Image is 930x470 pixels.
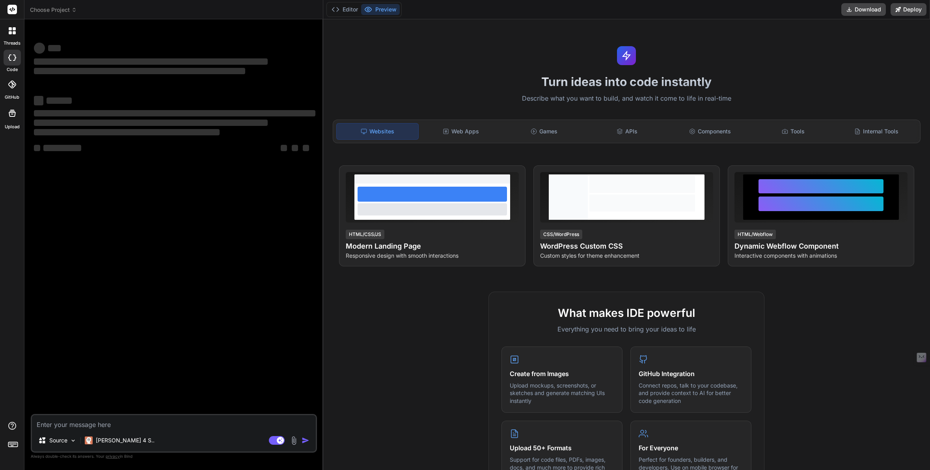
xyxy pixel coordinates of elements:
div: Websites [336,123,419,140]
h2: What makes IDE powerful [501,305,751,321]
h1: Turn ideas into code instantly [328,75,925,89]
h4: Dynamic Webflow Component [734,241,908,252]
h4: For Everyone [639,443,743,453]
div: HTML/CSS/JS [346,230,384,239]
span: ‌ [292,145,298,151]
span: ‌ [34,58,268,65]
div: Web Apps [420,123,502,140]
h4: Modern Landing Page [346,241,519,252]
img: icon [302,436,309,444]
div: Components [669,123,751,140]
span: ‌ [34,110,315,116]
span: ‌ [34,120,268,126]
span: ‌ [48,45,61,51]
p: Connect repos, talk to your codebase, and provide context to AI for better code generation [639,382,743,405]
p: Describe what you want to build, and watch it come to life in real-time [328,94,925,104]
p: Always double-check its answers. Your in Bind [31,453,317,460]
img: Pick Models [70,437,76,444]
span: ‌ [34,43,45,54]
span: ‌ [34,96,43,105]
label: Upload [5,124,20,130]
span: ‌ [34,129,220,135]
p: Source [49,436,67,444]
div: Tools [753,123,834,140]
h4: Upload 50+ Formats [510,443,614,453]
h4: WordPress Custom CSS [540,241,713,252]
p: Custom styles for theme enhancement [540,252,713,260]
button: Editor [328,4,361,15]
span: ‌ [34,68,245,74]
span: ‌ [43,145,81,151]
span: ‌ [281,145,287,151]
span: ‌ [34,145,40,151]
div: HTML/Webflow [734,230,776,239]
p: Interactive components with animations [734,252,908,260]
h4: Create from Images [510,369,614,378]
div: CSS/WordPress [540,230,582,239]
img: attachment [289,436,298,445]
label: code [7,66,18,73]
span: ‌ [47,97,72,104]
label: GitHub [5,94,19,101]
p: [PERSON_NAME] 4 S.. [96,436,155,444]
label: threads [4,40,21,47]
span: Choose Project [30,6,77,14]
p: Everything you need to bring your ideas to life [501,324,751,334]
h4: GitHub Integration [639,369,743,378]
div: Internal Tools [835,123,917,140]
button: Preview [361,4,400,15]
div: Games [503,123,585,140]
img: Claude 4 Sonnet [85,436,93,444]
span: ‌ [303,145,309,151]
button: Download [841,3,886,16]
span: privacy [106,454,120,459]
button: Deploy [891,3,926,16]
p: Upload mockups, screenshots, or sketches and generate matching UIs instantly [510,382,614,405]
p: Responsive design with smooth interactions [346,252,519,260]
div: APIs [586,123,668,140]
